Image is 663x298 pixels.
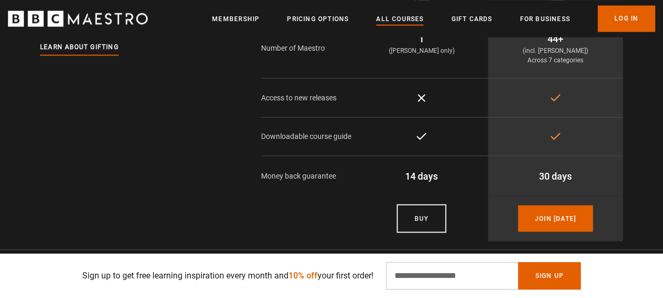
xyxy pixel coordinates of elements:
[363,32,479,46] p: 1
[397,204,447,232] a: Buy Course
[451,14,492,24] a: Gift Cards
[261,131,354,142] p: Downloadable course guide
[40,42,119,53] a: Learn about gifting
[518,262,580,290] button: Sign Up
[261,170,354,181] p: Money back guarantee
[261,43,354,54] p: Number of Maestro
[82,269,373,282] p: Sign up to get free learning inspiration every month and your first order!
[363,169,479,183] p: 14 days
[261,92,354,103] p: Access to new releases
[212,14,260,24] a: Membership
[287,14,349,24] a: Pricing Options
[520,14,570,24] a: For business
[496,55,614,65] p: Across 7 categories
[496,32,614,46] p: 44+
[496,169,614,183] p: 30 days
[496,46,614,55] p: (incl. [PERSON_NAME])
[598,5,655,32] a: Log In
[289,271,318,281] span: 10% off
[212,5,655,32] nav: Primary
[8,11,148,26] svg: BBC Maestro
[363,46,479,55] p: ([PERSON_NAME] only)
[376,14,424,24] a: All Courses
[518,205,593,231] a: Join [DATE]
